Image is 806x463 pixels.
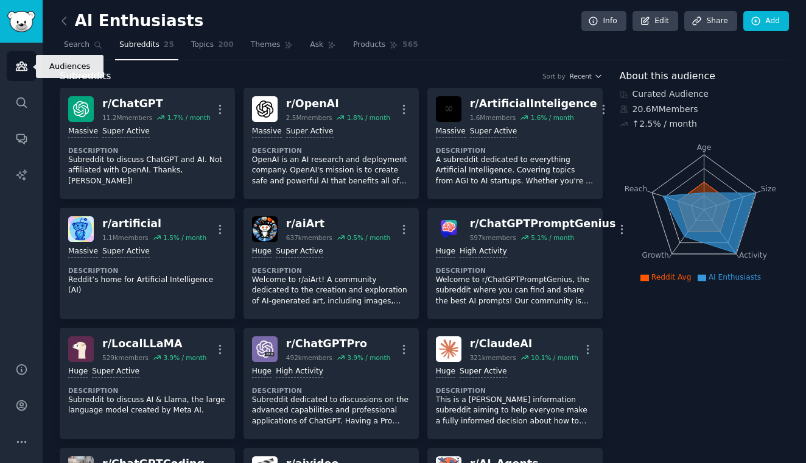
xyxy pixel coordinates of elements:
div: r/ OpenAI [286,96,390,111]
p: Welcome to r/aiArt! A community dedicated to the creation and exploration of AI-generated art, in... [252,275,410,307]
span: Products [353,40,385,51]
div: 20.6M Members [620,103,790,116]
div: r/ artificial [102,216,206,231]
div: 1.7 % / month [167,113,211,122]
p: A subreddit dedicated to everything Artificial Intelligence. Covering topics from AGI to AI start... [436,155,594,187]
div: r/ ClaudeAI [470,336,578,352]
dt: Description [68,146,226,155]
span: 565 [402,40,418,51]
div: Super Active [102,126,150,138]
div: Huge [436,246,455,258]
div: r/ LocalLLaMA [102,336,206,352]
div: 1.6M members [470,113,516,122]
div: 1.8 % / month [347,113,390,122]
tspan: Age [696,143,711,152]
a: aiArtr/aiArt637kmembers0.5% / monthHugeSuper ActiveDescriptionWelcome to r/aiArt! A community ded... [244,208,419,319]
p: Welcome to r/ChatGPTPromptGenius, the subreddit where you can find and share the best AI prompts!... [436,275,594,307]
dt: Description [68,266,226,275]
dt: Description [252,146,410,155]
img: LocalLLaMA [68,336,94,362]
a: OpenAIr/OpenAI2.5Mmembers1.8% / monthMassiveSuper ActiveDescriptionOpenAI is an AI research and d... [244,88,419,199]
div: Massive [68,246,98,258]
div: Sort by [542,72,566,80]
span: 200 [218,40,234,51]
span: Subreddits [60,69,111,84]
span: 25 [164,40,174,51]
div: Super Active [460,366,507,378]
img: ChatGPTPromptGenius [436,216,461,242]
img: OpenAI [252,96,278,122]
span: Topics [191,40,214,51]
a: ClaudeAIr/ClaudeAI321kmembers10.1% / monthHugeSuper ActiveDescriptionThis is a [PERSON_NAME] info... [427,328,603,439]
a: Add [743,11,789,32]
div: 529k members [102,353,149,362]
div: Massive [436,126,466,138]
img: ChatGPT [68,96,94,122]
p: Subreddit dedicated to discussions on the advanced capabilities and professional applications of ... [252,395,410,427]
span: Recent [570,72,592,80]
div: Huge [252,246,272,258]
div: Super Active [286,126,334,138]
a: ChatGPTr/ChatGPT11.2Mmembers1.7% / monthMassiveSuper ActiveDescriptionSubreddit to discuss ChatGP... [60,88,235,199]
div: 11.2M members [102,113,152,122]
div: 3.9 % / month [347,353,390,362]
div: 1.1M members [102,233,149,242]
a: Subreddits25 [115,35,178,60]
span: Subreddits [119,40,159,51]
a: Share [684,11,737,32]
img: ArtificialInteligence [436,96,461,122]
a: Themes [247,35,298,60]
a: ArtificialInteligencer/ArtificialInteligence1.6Mmembers1.6% / monthMassiveSuper ActiveDescription... [427,88,603,199]
dt: Description [68,386,226,395]
span: AI Enthusiasts [709,273,762,281]
span: About this audience [620,69,715,84]
div: High Activity [460,246,507,258]
div: 1.6 % / month [531,113,574,122]
img: ChatGPTPro [252,336,278,362]
p: Subreddit to discuss ChatGPT and AI. Not affiliated with OpenAI. Thanks, [PERSON_NAME]! [68,155,226,187]
div: High Activity [276,366,323,378]
p: This is a [PERSON_NAME] information subreddit aiming to help everyone make a fully informed decis... [436,395,594,427]
a: Search [60,35,107,60]
div: 597k members [470,233,516,242]
div: 2.5M members [286,113,332,122]
tspan: Activity [739,251,767,260]
div: r/ ChatGPTPro [286,336,390,352]
div: r/ ChatGPTPromptGenius [470,216,616,231]
div: Curated Audience [620,88,790,101]
div: ↑ 2.5 % / month [633,118,697,130]
a: ChatGPTPromptGeniusr/ChatGPTPromptGenius597kmembers5.1% / monthHugeHigh ActivityDescriptionWelcom... [427,208,603,319]
a: LocalLLaMAr/LocalLLaMA529kmembers3.9% / monthHugeSuper ActiveDescriptionSubreddit to discuss AI &... [60,328,235,439]
div: r/ ChatGPT [102,96,211,111]
div: Huge [252,366,272,378]
div: 10.1 % / month [531,353,578,362]
div: r/ aiArt [286,216,390,231]
div: Super Active [92,366,139,378]
div: Huge [68,366,88,378]
a: Ask [306,35,340,60]
div: Super Active [470,126,517,138]
div: 3.9 % / month [163,353,206,362]
button: Recent [570,72,603,80]
a: Edit [633,11,678,32]
dt: Description [252,266,410,275]
img: GummySearch logo [7,11,35,32]
div: Massive [68,126,98,138]
p: Reddit’s home for Artificial Intelligence (AI) [68,275,226,296]
dt: Description [436,386,594,395]
dt: Description [436,146,594,155]
dt: Description [252,386,410,395]
a: Info [581,11,626,32]
h2: AI Enthusiasts [60,12,203,31]
div: 321k members [470,353,516,362]
span: Search [64,40,89,51]
a: Products565 [349,35,422,60]
tspan: Reach [624,184,647,193]
p: Subreddit to discuss AI & Llama, the large language model created by Meta AI. [68,395,226,416]
tspan: Size [760,184,776,193]
span: Reddit Avg [651,273,692,281]
span: Ask [310,40,323,51]
span: Themes [251,40,281,51]
a: artificialr/artificial1.1Mmembers1.5% / monthMassiveSuper ActiveDescriptionReddit’s home for Arti... [60,208,235,319]
div: 5.1 % / month [531,233,574,242]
